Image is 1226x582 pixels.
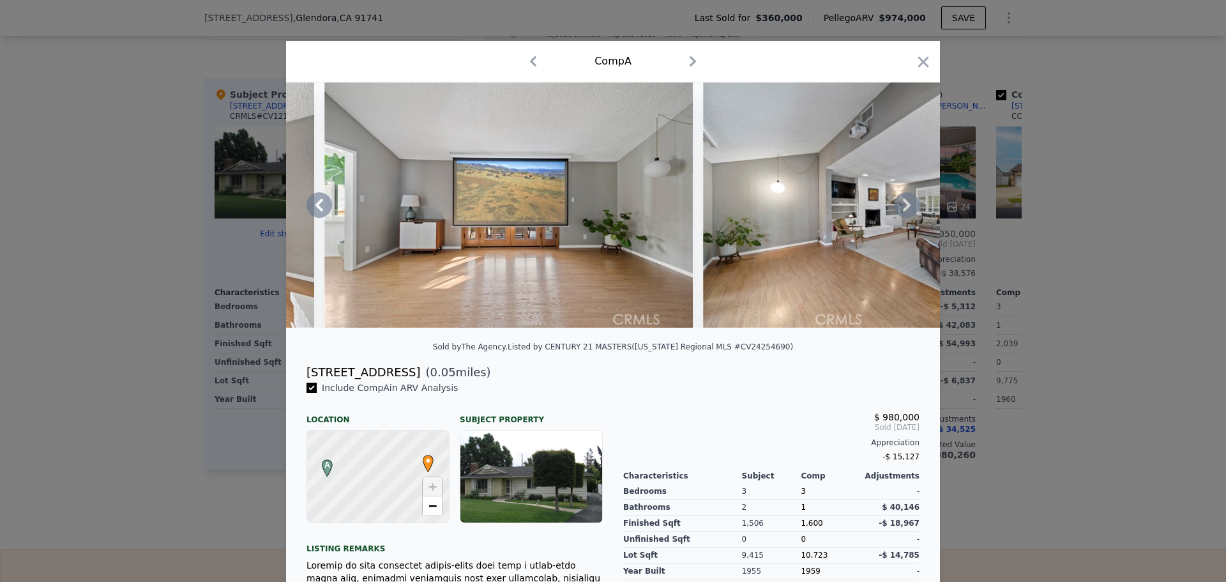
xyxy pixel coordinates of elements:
[623,548,742,563] div: Lot Sqft
[423,477,442,496] a: Zoom in
[420,455,427,463] div: •
[882,503,919,512] span: $ 40,146
[623,438,919,448] div: Appreciation
[801,487,806,496] span: 3
[430,365,456,379] span: 0.05
[801,519,822,528] span: 1,600
[879,519,919,528] span: -$ 18,967
[420,364,490,381] span: ( miles)
[874,412,919,422] span: $ 980,000
[801,563,860,579] div: 1959
[742,532,801,548] div: 0
[623,471,742,481] div: Characteristics
[623,484,742,500] div: Bedrooms
[623,516,742,532] div: Finished Sqft
[879,551,919,560] span: -$ 14,785
[742,500,801,516] div: 2
[428,479,437,494] span: +
[306,364,420,381] div: [STREET_ADDRESS]
[508,342,793,351] div: Listed by CENTURY 21 MASTERS ([US_STATE] Regional MLS #CV24254690)
[420,451,437,470] span: •
[319,459,326,467] div: A
[742,548,801,563] div: 9,415
[319,459,336,471] span: A
[801,535,806,544] span: 0
[860,532,919,548] div: -
[742,563,801,579] div: 1955
[801,500,860,516] div: 1
[860,484,919,500] div: -
[742,471,801,481] div: Subject
[324,82,693,328] img: Property Img
[703,82,1071,328] img: Property Img
[460,404,603,425] div: Subject Property
[801,471,860,481] div: Comp
[623,500,742,516] div: Bathrooms
[428,498,437,514] span: −
[317,383,463,393] span: Include Comp A in ARV Analysis
[623,422,919,433] span: Sold [DATE]
[623,563,742,579] div: Year Built
[742,516,801,532] div: 1,506
[306,533,603,554] div: Listing remarks
[742,484,801,500] div: 3
[423,496,442,516] a: Zoom out
[882,452,919,461] span: -$ 15,127
[433,342,508,351] div: Sold by The Agency .
[594,54,632,69] div: Comp A
[623,532,742,548] div: Unfinished Sqft
[306,404,450,425] div: Location
[801,551,828,560] span: 10,723
[860,471,919,481] div: Adjustments
[860,563,919,579] div: -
